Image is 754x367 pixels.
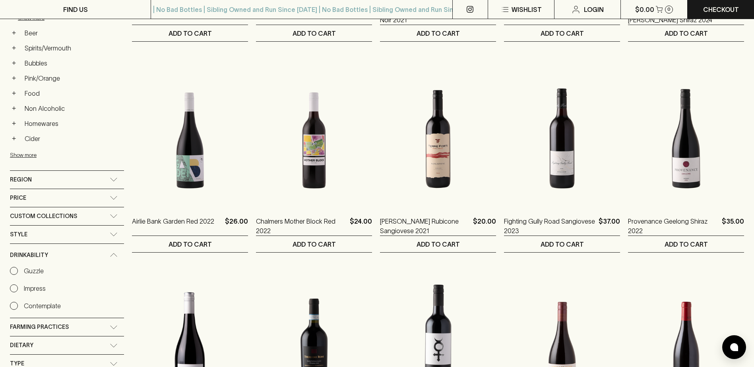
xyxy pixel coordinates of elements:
[24,266,44,276] p: Guzzle
[667,7,671,12] p: 0
[10,104,18,112] button: +
[10,193,26,203] span: Price
[380,66,496,205] img: Terre Forti Rubicone Sangiovese 2021
[293,240,336,249] p: ADD TO CART
[293,29,336,38] p: ADD TO CART
[256,236,372,252] button: ADD TO CART
[665,240,708,249] p: ADD TO CART
[132,66,248,205] img: Airlie Bank Garden Red 2022
[473,216,496,236] p: $20.00
[380,236,496,252] button: ADD TO CART
[21,41,124,55] a: Spirits/Vermouth
[132,236,248,252] button: ADD TO CART
[10,189,124,207] div: Price
[10,230,27,240] span: Style
[10,89,18,97] button: +
[24,284,46,293] p: Impress
[21,87,124,100] a: Food
[256,25,372,41] button: ADD TO CART
[21,102,124,115] a: Non Alcoholic
[730,343,738,351] img: bubble-icon
[722,216,744,236] p: $35.00
[10,340,33,350] span: Dietary
[132,25,248,41] button: ADD TO CART
[504,25,620,41] button: ADD TO CART
[10,120,18,127] button: +
[10,175,32,185] span: Region
[541,240,584,249] p: ADD TO CART
[628,25,744,41] button: ADD TO CART
[350,216,372,236] p: $24.00
[10,29,18,37] button: +
[10,171,124,189] div: Region
[628,66,744,205] img: Provenance Geelong Shiraz 2022
[169,240,212,249] p: ADD TO CART
[512,5,542,14] p: Wishlist
[584,5,604,14] p: Login
[10,207,124,225] div: Custom Collections
[63,5,88,14] p: FIND US
[10,322,69,332] span: Farming Practices
[541,29,584,38] p: ADD TO CART
[10,211,77,221] span: Custom Collections
[10,226,124,243] div: Style
[21,117,124,130] a: Homewares
[10,244,124,267] div: Drinkability
[10,336,124,354] div: Dietary
[417,240,460,249] p: ADD TO CART
[256,216,347,236] a: Chalmers Mother Block Red 2022
[628,216,719,236] a: Provenance Geelong Shiraz 2022
[10,59,18,67] button: +
[21,71,124,85] a: Pink/Orange
[10,74,18,82] button: +
[380,25,496,41] button: ADD TO CART
[132,216,214,236] a: Airlie Bank Garden Red 2022
[225,216,248,236] p: $26.00
[628,236,744,252] button: ADD TO CART
[256,66,372,205] img: Chalmers Mother Block Red 2022
[21,56,124,70] a: Bubbles
[10,250,48,260] span: Drinkability
[21,132,124,145] a: Cider
[10,44,18,52] button: +
[10,147,114,163] button: Show more
[635,5,654,14] p: $0.00
[10,318,124,336] div: Farming Practices
[417,29,460,38] p: ADD TO CART
[169,29,212,38] p: ADD TO CART
[21,26,124,40] a: Beer
[703,5,739,14] p: Checkout
[504,236,620,252] button: ADD TO CART
[24,301,61,311] p: Contemplate
[10,135,18,143] button: +
[504,66,620,205] img: Fighting Gully Road Sangiovese 2023
[599,216,620,236] p: $37.00
[665,29,708,38] p: ADD TO CART
[380,216,470,236] a: [PERSON_NAME] Rubicone Sangiovese 2021
[504,216,595,236] a: Fighting Gully Road Sangiovese 2023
